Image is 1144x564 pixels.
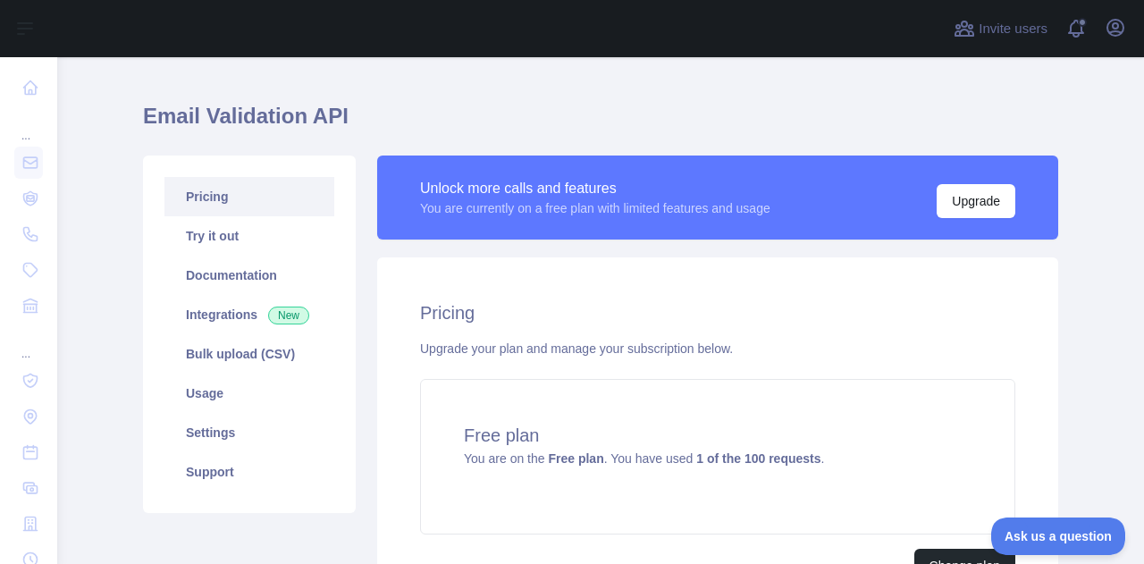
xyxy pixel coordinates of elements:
[164,334,334,374] a: Bulk upload (CSV)
[164,177,334,216] a: Pricing
[164,256,334,295] a: Documentation
[420,300,1015,325] h2: Pricing
[950,14,1051,43] button: Invite users
[268,307,309,324] span: New
[164,295,334,334] a: Integrations New
[143,102,1058,145] h1: Email Validation API
[937,184,1015,218] button: Upgrade
[164,452,334,492] a: Support
[464,423,972,448] h4: Free plan
[548,451,603,466] strong: Free plan
[991,518,1126,555] iframe: Toggle Customer Support
[979,19,1047,39] span: Invite users
[464,451,824,466] span: You are on the . You have used .
[14,107,43,143] div: ...
[420,199,770,217] div: You are currently on a free plan with limited features and usage
[164,413,334,452] a: Settings
[164,374,334,413] a: Usage
[696,451,820,466] strong: 1 of the 100 requests
[420,178,770,199] div: Unlock more calls and features
[164,216,334,256] a: Try it out
[14,325,43,361] div: ...
[420,340,1015,358] div: Upgrade your plan and manage your subscription below.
